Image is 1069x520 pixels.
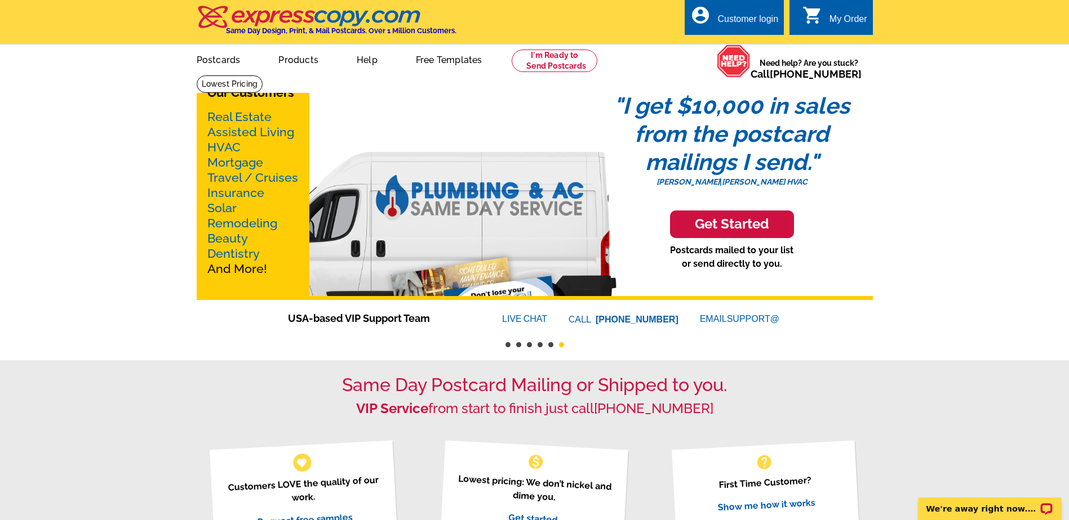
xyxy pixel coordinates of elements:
[751,57,867,80] span: Need help? Are you stuck?
[502,314,547,324] a: LIVECHAT
[727,312,781,326] font: SUPPORT@
[197,401,873,417] h2: from start to finish just call
[911,485,1069,520] iframe: LiveChat chat widget
[207,109,299,276] p: And More!
[717,497,815,513] a: Show me how it works
[830,14,867,30] div: My Order
[502,312,524,326] font: LIVE
[226,26,456,35] h4: Same Day Design, Print, & Mail Postcards. Over 1 Million Customers.
[527,342,532,347] button: 3 of 6
[722,177,808,186] em: [PERSON_NAME] HVAC
[802,12,867,26] a: shopping_cart My Order
[398,46,500,72] a: Free Templates
[207,155,263,169] a: Mortgage
[569,313,593,326] font: CALL
[657,177,720,186] em: [PERSON_NAME]
[224,473,383,508] p: Customers LOVE the quality of our work.
[207,171,298,185] a: Travel / Cruises
[207,246,260,261] a: Dentistry
[686,472,845,494] p: First Time Customer?
[755,453,773,471] span: help
[527,453,545,471] span: monetization_on
[207,231,248,245] a: Beauty
[207,125,294,139] a: Assisted Living
[690,12,778,26] a: account_circle Customer login
[690,5,711,25] i: account_circle
[260,46,336,72] a: Products
[455,472,614,507] p: Lowest pricing: We don’t nickel and dime you.
[684,216,780,232] h3: Get Started
[591,176,873,188] p: |
[591,244,873,271] p: Postcards mailed to your list or send directly to you.
[207,216,277,230] a: Remodeling
[516,342,521,347] button: 2 of 6
[296,456,308,468] span: favorite
[591,210,873,238] a: Get Started
[596,315,678,324] a: [PHONE_NUMBER]
[288,311,468,326] span: USA-based VIP Support Team
[197,374,873,396] h1: Same Day Postcard Mailing or Shipped to you.
[207,186,264,200] a: Insurance
[356,400,428,416] strong: VIP Service
[179,46,259,72] a: Postcards
[700,314,781,324] a: EMAILSUPPORT@
[207,201,237,215] a: Solar
[548,342,553,347] button: 5 of 6
[770,68,862,80] a: [PHONE_NUMBER]
[802,5,823,25] i: shopping_cart
[717,44,751,78] img: help
[538,342,543,347] button: 4 of 6
[594,400,713,416] a: [PHONE_NUMBER]
[559,342,564,347] button: 6 of 6
[751,68,862,80] span: Call
[717,14,778,30] div: Customer login
[505,342,511,347] button: 1 of 6
[339,46,396,72] a: Help
[207,110,272,124] a: Real Estate
[197,14,456,35] a: Same Day Design, Print, & Mail Postcards. Over 1 Million Customers.
[614,92,850,175] em: "I get $10,000 in sales from the postcard mailings I send."
[207,140,241,154] a: HVAC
